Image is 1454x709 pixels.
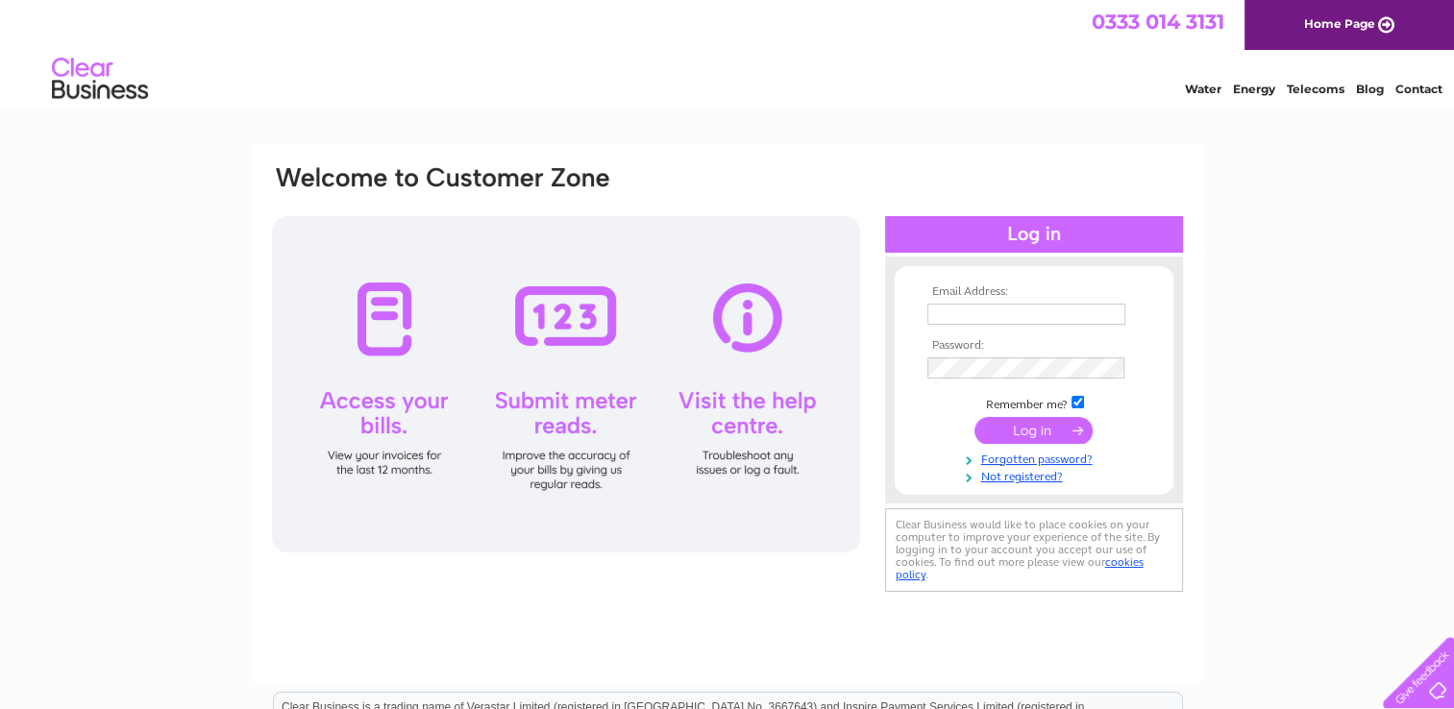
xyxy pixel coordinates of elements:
[927,449,1146,467] a: Forgotten password?
[927,466,1146,484] a: Not registered?
[51,50,149,109] img: logo.png
[885,508,1183,592] div: Clear Business would like to place cookies on your computer to improve your experience of the sit...
[923,285,1146,299] th: Email Address:
[923,393,1146,412] td: Remember me?
[974,417,1093,444] input: Submit
[896,555,1144,581] a: cookies policy
[1287,82,1344,96] a: Telecoms
[274,11,1182,93] div: Clear Business is a trading name of Verastar Limited (registered in [GEOGRAPHIC_DATA] No. 3667643...
[1233,82,1275,96] a: Energy
[1395,82,1442,96] a: Contact
[1092,10,1224,34] a: 0333 014 3131
[923,339,1146,353] th: Password:
[1356,82,1384,96] a: Blog
[1185,82,1221,96] a: Water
